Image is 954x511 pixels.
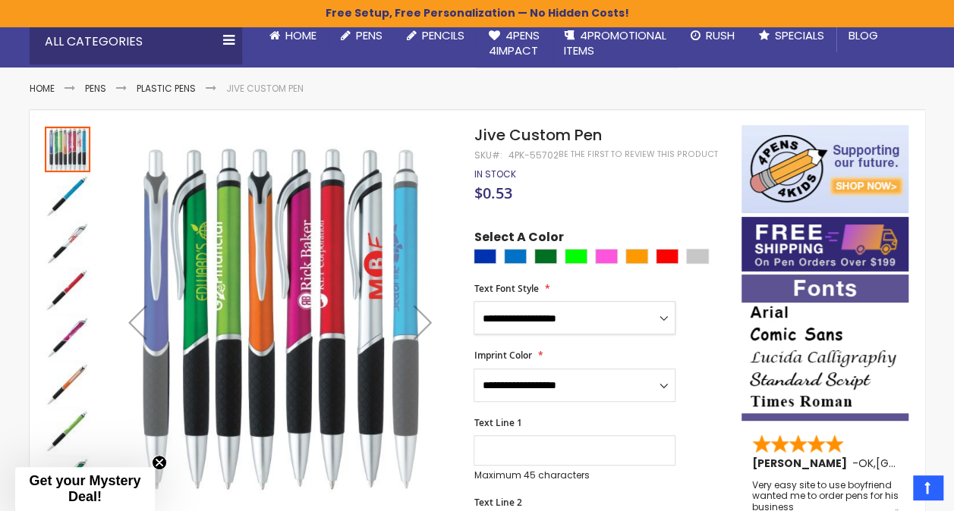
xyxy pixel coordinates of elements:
strong: SKU [474,149,502,161]
div: 4PK-55702 [508,149,558,161]
img: Free shipping on orders over $199 [741,217,908,271]
p: Maximum 45 characters [474,469,675,481]
a: Specials [747,19,836,52]
a: Rush [679,19,747,52]
a: Pens [85,82,106,95]
div: Blue Light [504,249,527,264]
div: Jive Custom Pen [45,313,92,360]
a: Home [30,82,55,95]
div: Jive Custom Pen [45,407,92,454]
span: Rush [706,27,735,43]
span: $0.53 [474,183,512,203]
a: Blog [836,19,890,52]
img: font-personalization-examples [741,274,908,421]
div: Blue [474,249,496,264]
img: Jive Custom Pen [45,174,90,219]
span: Get your Mystery Deal! [29,473,140,504]
div: Jive Custom Pen [45,266,92,313]
span: Specials [775,27,824,43]
span: OK [858,456,874,471]
a: 4PROMOTIONALITEMS [552,19,679,68]
div: Get your Mystery Deal!Close teaser [15,467,155,511]
span: 4PROMOTIONAL ITEMS [564,27,666,58]
span: Pens [356,27,383,43]
a: Plastic Pens [137,82,196,95]
div: Jive Custom Pen [45,125,92,172]
a: Top [913,475,943,500]
div: Red [656,249,679,264]
img: Jive Custom Pen [45,362,90,407]
img: 4pens 4 kids [741,125,908,213]
li: Jive Custom Pen [226,83,304,95]
div: Jive Custom Pen [45,360,92,407]
img: Jive Custom Pen [45,409,90,454]
img: Jive Custom Pen [45,268,90,313]
span: Text Line 2 [474,496,521,509]
div: All Categories [30,19,242,64]
span: Select A Color [474,229,563,249]
a: Home [257,19,329,52]
img: Jive Custom Pen [107,147,454,494]
div: Jive Custom Pen [45,172,92,219]
div: Availability [474,168,515,180]
span: Blog [849,27,878,43]
a: Pencils [395,19,477,52]
a: 4Pens4impact [477,19,552,68]
span: Text Line 1 [474,416,521,429]
div: Silver [686,249,709,264]
div: Jive Custom Pen [45,454,92,501]
div: Lime Green [565,249,587,264]
button: Close teaser [152,455,167,470]
a: Pens [329,19,395,52]
img: Jive Custom Pen [45,315,90,360]
img: Jive Custom Pen [45,221,90,266]
span: Jive Custom Pen [474,124,601,146]
span: In stock [474,168,515,180]
span: Pencils [422,27,464,43]
span: [PERSON_NAME] [752,456,852,471]
span: Imprint Color [474,349,531,362]
div: Orange [625,249,648,264]
img: Jive Custom Pen [45,456,90,501]
span: Text Font Style [474,282,538,295]
span: Home [285,27,316,43]
div: Jive Custom Pen [45,219,92,266]
div: Pink [595,249,618,264]
div: Green [534,249,557,264]
a: Be the first to review this product [558,149,717,160]
span: 4Pens 4impact [489,27,540,58]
